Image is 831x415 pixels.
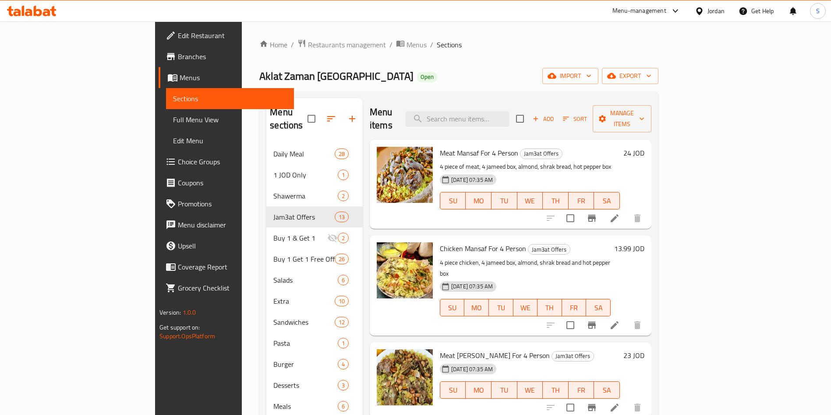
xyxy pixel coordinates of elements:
[266,227,363,248] div: Buy 1 & Get 12
[273,296,334,306] span: Extra
[469,384,488,397] span: MO
[273,338,337,348] div: Pasta
[159,307,181,318] span: Version:
[183,307,196,318] span: 1.0.0
[614,242,644,255] h6: 13.99 JOD
[338,338,349,348] div: items
[178,30,287,41] span: Edit Restaurant
[520,149,562,159] div: Jam3at Offers
[561,209,580,227] span: Select to update
[437,39,462,50] span: Sections
[273,191,337,201] div: Shawerma
[266,333,363,354] div: Pasta1
[259,39,658,50] nav: breadcrumb
[338,276,348,284] span: 6
[569,192,594,209] button: FR
[308,39,386,50] span: Restaurants management
[338,233,349,243] div: items
[448,176,496,184] span: [DATE] 07:35 AM
[338,191,349,201] div: items
[609,213,620,223] a: Edit menu item
[586,299,611,316] button: SA
[173,135,287,146] span: Edit Menu
[466,381,492,399] button: MO
[159,172,294,193] a: Coupons
[377,242,433,298] img: Chicken Mansaf For 4 Person
[266,143,363,164] div: Daily Meal28
[342,108,363,129] button: Add section
[542,68,598,84] button: import
[528,245,570,255] span: Jam3at Offers
[537,299,562,316] button: TH
[338,339,348,348] span: 1
[562,299,587,316] button: FR
[549,71,591,82] span: import
[600,108,644,130] span: Manage items
[466,192,492,209] button: MO
[440,299,464,316] button: SU
[440,192,466,209] button: SU
[529,112,557,126] span: Add item
[266,248,363,270] div: Buy 1 Get 1 Free Offer26
[598,384,616,397] span: SA
[623,349,644,362] h6: 23 JOD
[566,301,583,314] span: FR
[370,106,395,132] h2: Menu items
[495,195,514,207] span: TU
[521,384,540,397] span: WE
[531,114,555,124] span: Add
[495,384,514,397] span: TU
[338,359,349,369] div: items
[159,214,294,235] a: Menu disclaimer
[335,296,349,306] div: items
[511,110,529,128] span: Select section
[594,192,620,209] button: SA
[266,206,363,227] div: Jam3at Offers13
[273,317,334,327] div: Sandwiches
[338,275,349,285] div: items
[513,299,538,316] button: WE
[440,146,518,160] span: Meat Mansaf For 4 Person
[440,242,526,255] span: Chicken Mansaf For 4 Person
[561,112,589,126] button: Sort
[338,360,348,369] span: 4
[178,241,287,251] span: Upsell
[569,381,594,399] button: FR
[273,359,337,369] span: Burger
[159,235,294,256] a: Upsell
[417,72,437,82] div: Open
[707,6,725,16] div: Jordan
[335,212,349,222] div: items
[178,51,287,62] span: Branches
[166,109,294,130] a: Full Menu View
[440,381,466,399] button: SU
[166,130,294,151] a: Edit Menu
[178,199,287,209] span: Promotions
[335,317,349,327] div: items
[178,262,287,272] span: Coverage Report
[469,195,488,207] span: MO
[266,312,363,333] div: Sandwiches12
[430,39,433,50] li: /
[273,212,334,222] span: Jam3at Offers
[173,114,287,125] span: Full Menu View
[338,380,349,390] div: items
[266,375,363,396] div: Desserts3
[321,108,342,129] span: Sort sections
[273,149,334,159] span: Daily Meal
[273,401,337,411] span: Meals
[563,114,587,124] span: Sort
[389,39,393,50] li: /
[159,322,200,333] span: Get support on:
[335,255,348,263] span: 26
[557,112,593,126] span: Sort items
[552,351,594,362] div: Jam3at Offers
[602,68,658,84] button: export
[273,380,337,390] span: Desserts
[464,299,489,316] button: MO
[440,257,611,279] p: 4 piece chicken, 4 jameed box, almond, shrak bread and hot pepper box
[546,384,565,397] span: TH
